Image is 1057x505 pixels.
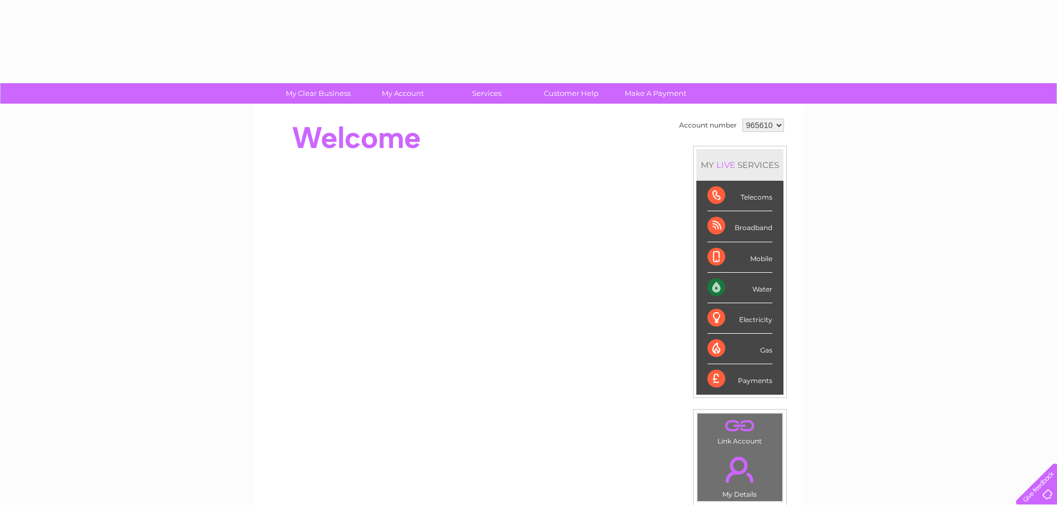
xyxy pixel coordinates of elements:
[707,273,772,303] div: Water
[700,416,780,436] a: .
[707,334,772,364] div: Gas
[714,160,737,170] div: LIVE
[697,447,783,502] td: My Details
[525,83,617,104] a: Customer Help
[707,181,772,211] div: Telecoms
[697,413,783,448] td: Link Account
[441,83,533,104] a: Services
[696,149,783,181] div: MY SERVICES
[707,364,772,394] div: Payments
[357,83,448,104] a: My Account
[272,83,364,104] a: My Clear Business
[610,83,701,104] a: Make A Payment
[707,211,772,242] div: Broadband
[707,242,772,273] div: Mobile
[707,303,772,334] div: Electricity
[676,116,740,135] td: Account number
[700,450,780,489] a: .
